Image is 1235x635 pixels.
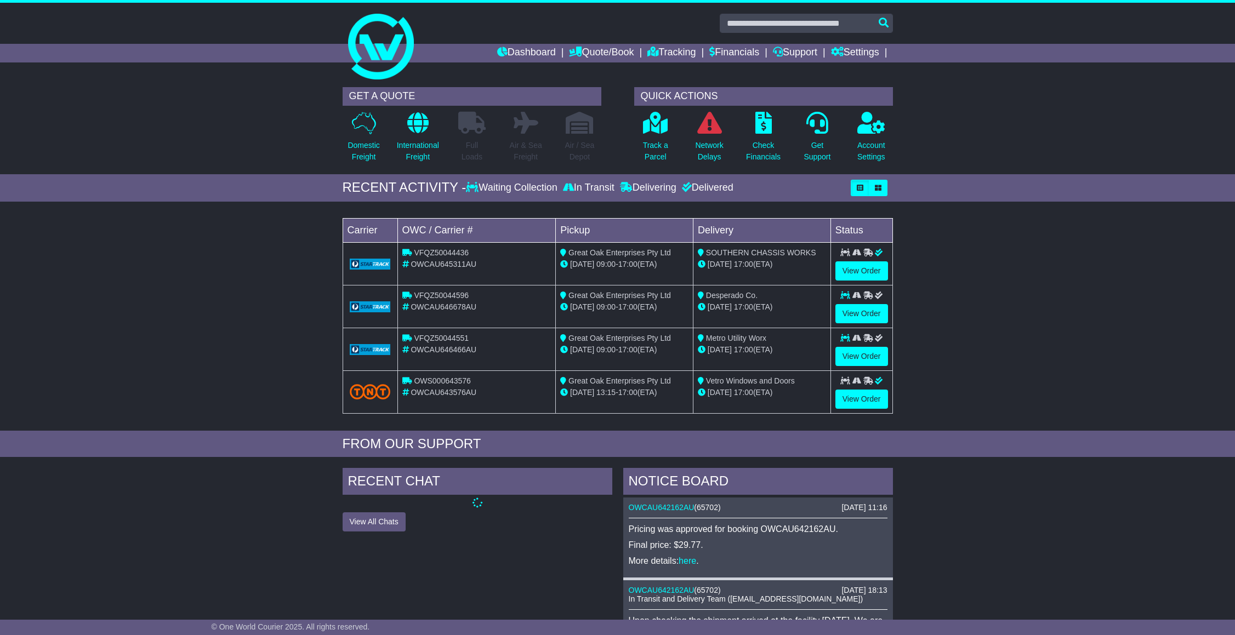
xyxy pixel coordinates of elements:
a: Financials [709,44,759,62]
span: 09:00 [596,260,616,268]
span: 65702 [697,503,718,512]
a: View Order [835,347,888,366]
a: AccountSettings [857,111,886,169]
span: Great Oak Enterprises Pty Ltd [568,334,671,342]
span: OWS000643576 [414,376,471,385]
img: GetCarrierServiceLogo [350,344,391,355]
div: QUICK ACTIONS [634,87,893,106]
span: 13:15 [596,388,616,397]
a: Quote/Book [569,44,634,62]
p: Check Financials [746,140,781,163]
img: TNT_Domestic.png [350,384,391,399]
a: Support [773,44,817,62]
div: - (ETA) [560,259,688,270]
span: [DATE] [708,302,732,311]
span: 17:00 [734,260,753,268]
span: [DATE] [708,345,732,354]
div: NOTICE BOARD [623,468,893,497]
span: [DATE] [570,260,594,268]
td: Pickup [556,218,693,242]
div: Waiting Collection [466,182,560,194]
a: InternationalFreight [396,111,440,169]
p: Network Delays [695,140,723,163]
div: (ETA) [698,259,826,270]
span: VFQZ50044436 [414,248,469,257]
p: Air & Sea Freight [510,140,542,163]
span: [DATE] [570,302,594,311]
span: OWCAU646678AU [411,302,476,311]
span: Desperado Co. [706,291,758,300]
p: Full Loads [458,140,486,163]
p: Account Settings [857,140,885,163]
span: © One World Courier 2025. All rights reserved. [212,622,370,631]
span: SOUTHERN CHASSIS WORKS [706,248,816,257]
span: 17:00 [618,260,638,268]
a: Track aParcel [642,111,669,169]
div: ( ) [629,503,887,512]
img: GetCarrierServiceLogo [350,301,391,312]
div: GET A QUOTE [343,87,601,106]
a: DomesticFreight [347,111,380,169]
div: In Transit [560,182,617,194]
span: [DATE] [570,388,594,397]
span: VFQZ50044596 [414,291,469,300]
button: View All Chats [343,512,406,531]
a: View Order [835,304,888,323]
p: Domestic Freight [348,140,379,163]
a: Tracking [647,44,696,62]
a: GetSupport [803,111,831,169]
a: View Order [835,261,888,281]
a: NetworkDelays [695,111,724,169]
a: Settings [831,44,879,62]
span: 09:00 [596,302,616,311]
div: - (ETA) [560,387,688,398]
p: Get Support [804,140,830,163]
div: FROM OUR SUPPORT [343,436,893,452]
p: More details: . [629,556,887,566]
div: - (ETA) [560,301,688,313]
a: CheckFinancials [745,111,781,169]
span: 17:00 [734,302,753,311]
span: Great Oak Enterprises Pty Ltd [568,291,671,300]
span: 09:00 [596,345,616,354]
p: International Freight [397,140,439,163]
a: OWCAU642162AU [629,586,695,594]
div: (ETA) [698,301,826,313]
div: [DATE] 18:13 [841,586,887,595]
span: 17:00 [618,345,638,354]
span: OWCAU645311AU [411,260,476,268]
a: OWCAU642162AU [629,503,695,512]
span: 17:00 [734,345,753,354]
p: Track a Parcel [643,140,668,163]
td: Delivery [693,218,830,242]
span: OWCAU646466AU [411,345,476,354]
span: [DATE] [708,260,732,268]
div: RECENT ACTIVITY - [343,180,466,196]
p: Air / Sea Depot [565,140,595,163]
span: Great Oak Enterprises Pty Ltd [568,376,671,385]
span: Metro Utility Worx [706,334,766,342]
div: Delivered [679,182,733,194]
p: Pricing was approved for booking OWCAU642162AU. [629,524,887,534]
p: Final price: $29.77. [629,540,887,550]
span: 65702 [697,586,718,594]
div: (ETA) [698,387,826,398]
span: 17:00 [618,302,638,311]
span: 17:00 [618,388,638,397]
span: OWCAU643576AU [411,388,476,397]
span: [DATE] [708,388,732,397]
a: here [679,556,696,565]
span: Great Oak Enterprises Pty Ltd [568,248,671,257]
span: In Transit and Delivery Team ([EMAIL_ADDRESS][DOMAIN_NAME]) [629,594,863,603]
td: OWC / Carrier # [397,218,556,242]
a: View Order [835,390,888,409]
a: Dashboard [497,44,556,62]
div: ( ) [629,586,887,595]
div: - (ETA) [560,344,688,356]
span: 17:00 [734,388,753,397]
span: [DATE] [570,345,594,354]
div: RECENT CHAT [343,468,612,497]
div: (ETA) [698,344,826,356]
span: Vetro Windows and Doors [706,376,795,385]
img: GetCarrierServiceLogo [350,259,391,270]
